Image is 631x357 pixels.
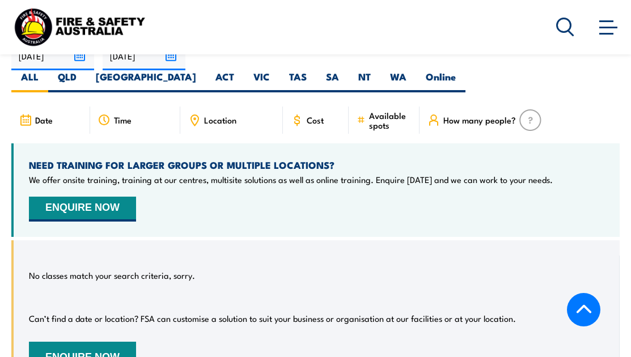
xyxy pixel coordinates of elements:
[114,115,132,125] span: Time
[103,41,185,70] input: To date
[206,70,244,92] label: ACT
[35,115,53,125] span: Date
[380,70,416,92] label: WA
[369,110,412,130] span: Available spots
[416,70,465,92] label: Online
[29,313,516,324] p: Can’t find a date or location? FSA can customise a solution to suit your business or organisation...
[279,70,316,92] label: TAS
[204,115,236,125] span: Location
[29,197,136,222] button: ENQUIRE NOW
[48,70,86,92] label: QLD
[29,270,195,281] p: No classes match your search criteria, sorry.
[11,70,48,92] label: ALL
[244,70,279,92] label: VIC
[86,70,206,92] label: [GEOGRAPHIC_DATA]
[11,41,94,70] input: From date
[349,70,380,92] label: NT
[29,159,553,171] h4: NEED TRAINING FOR LARGER GROUPS OR MULTIPLE LOCATIONS?
[307,115,324,125] span: Cost
[443,115,516,125] span: How many people?
[316,70,349,92] label: SA
[29,174,553,185] p: We offer onsite training, training at our centres, multisite solutions as well as online training...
